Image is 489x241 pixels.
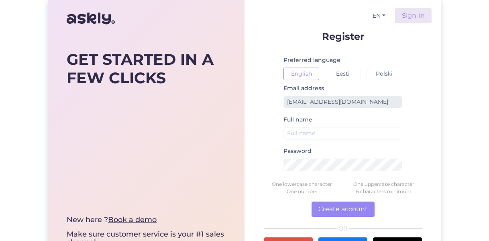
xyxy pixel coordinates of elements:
p: Register [264,31,422,41]
label: Preferred language [283,56,340,64]
button: Polski [367,68,402,80]
div: GET STARTED IN A FEW CLICKS [67,50,226,87]
span: OR [337,226,349,231]
div: 6 characters minimum [343,188,425,195]
button: English [283,68,319,80]
button: EN [369,10,389,22]
input: Enter email [283,96,402,108]
div: One uppercase character [343,181,425,188]
button: Create account [312,202,375,217]
input: Full name [283,127,402,140]
div: New here ? [67,216,226,224]
a: Sign-in [395,8,432,23]
label: Full name [283,115,312,124]
div: One lowercase character [261,181,343,188]
label: Password [283,147,312,155]
label: Email address [283,84,324,93]
button: Eesti [325,68,361,80]
a: Book a demo [108,215,157,224]
div: One number [261,188,343,195]
img: Askly [67,9,115,28]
